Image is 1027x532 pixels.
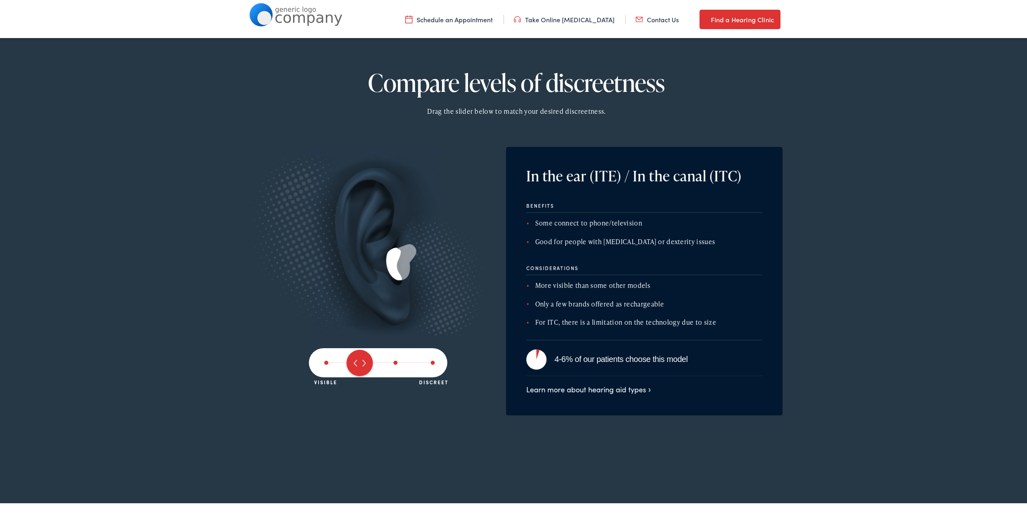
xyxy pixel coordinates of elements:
[514,13,614,22] a: Take Online [MEDICAL_DATA]
[555,351,762,364] div: 4-6% of our patients choose this model
[526,383,651,393] a: Learn more about hearing aid types
[526,166,749,183] h2: In the ear (ITE) / In the canal (ITC)
[526,216,762,227] li: Some connect to phone/television
[526,235,762,245] li: Good for people with [MEDICAL_DATA] or dexterity issues
[636,13,643,22] img: utility icon
[700,13,707,23] img: utility icon
[314,376,337,383] div: Visible
[419,376,449,383] div: Discreet
[405,13,413,22] img: utility icon
[526,297,762,308] li: Only a few brands offered as rechargeable
[700,8,780,28] a: Find a Hearing Clinic
[294,68,739,94] h2: Compare levels of discreetness
[636,13,679,22] a: Contact Us
[526,264,762,274] div: Considerations
[526,279,762,289] li: More visible than some other models
[526,315,762,326] li: For ITC, there is a limitation on the technology due to size
[514,13,521,22] img: utility icon
[526,201,762,211] div: Benefits
[344,104,689,115] div: Drag the slider below to match your desired discreetness.
[405,13,493,22] a: Schedule an Appointment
